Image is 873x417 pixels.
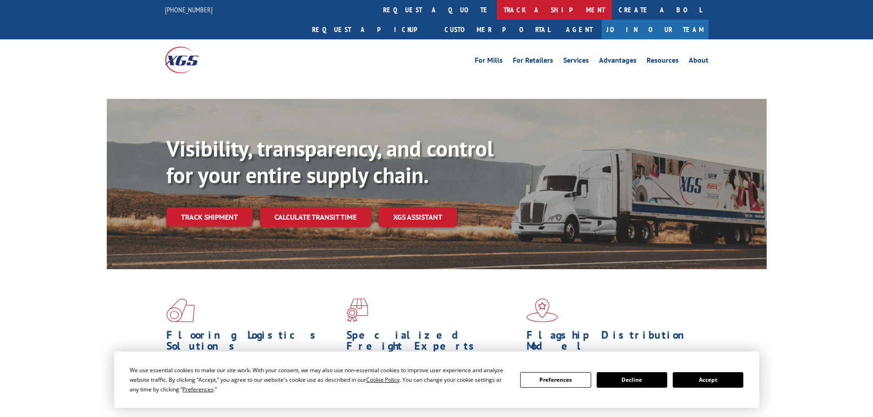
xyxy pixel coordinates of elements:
[260,207,371,227] a: Calculate transit time
[597,372,667,388] button: Decline
[166,207,253,227] a: Track shipment
[563,57,589,67] a: Services
[166,134,494,189] b: Visibility, transparency, and control for your entire supply chain.
[527,330,700,356] h1: Flagship Distribution Model
[438,20,557,39] a: Customer Portal
[305,20,438,39] a: Request a pickup
[647,57,679,67] a: Resources
[346,330,520,356] h1: Specialized Freight Experts
[602,20,708,39] a: Join Our Team
[130,365,509,394] div: We use essential cookies to make our site work. With your consent, we may also use non-essential ...
[346,298,368,322] img: xgs-icon-focused-on-flooring-red
[475,57,503,67] a: For Mills
[114,352,759,408] div: Cookie Consent Prompt
[182,385,214,393] span: Preferences
[513,57,553,67] a: For Retailers
[366,376,400,384] span: Cookie Policy
[557,20,602,39] a: Agent
[527,298,558,322] img: xgs-icon-flagship-distribution-model-red
[379,207,457,227] a: XGS ASSISTANT
[673,372,743,388] button: Accept
[689,57,708,67] a: About
[166,330,340,356] h1: Flooring Logistics Solutions
[520,372,591,388] button: Preferences
[166,298,195,322] img: xgs-icon-total-supply-chain-intelligence-red
[599,57,637,67] a: Advantages
[165,5,213,14] a: [PHONE_NUMBER]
